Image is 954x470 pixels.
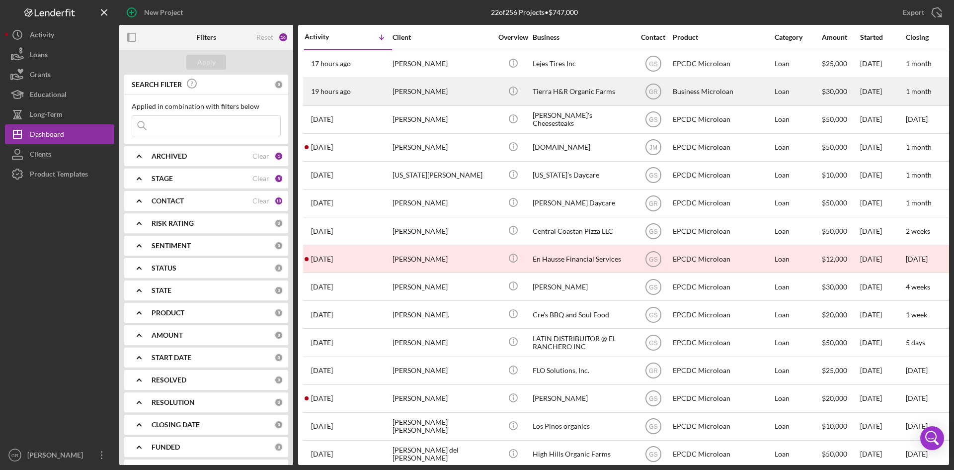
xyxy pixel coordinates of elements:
[822,246,859,272] div: $12,000
[649,283,657,290] text: GS
[533,385,632,412] div: [PERSON_NAME]
[311,311,333,319] time: 2025-07-24 17:57
[673,385,772,412] div: EPCDC Microloan
[860,51,905,77] div: [DATE]
[860,301,905,328] div: [DATE]
[311,394,333,402] time: 2025-07-07 22:16
[393,441,492,468] div: [PERSON_NAME] del [PERSON_NAME]
[860,106,905,133] div: [DATE]
[649,368,658,375] text: GR
[906,115,928,123] time: [DATE]
[649,228,657,235] text: GS
[673,441,772,468] div: EPCDC Microloan
[274,398,283,407] div: 0
[311,367,333,375] time: 2025-07-09 18:09
[673,413,772,440] div: EPCDC Microloan
[775,51,821,77] div: Loan
[274,286,283,295] div: 0
[393,190,492,216] div: [PERSON_NAME]
[311,199,333,207] time: 2025-08-15 18:55
[311,450,333,458] time: 2025-06-16 18:03
[256,33,273,41] div: Reset
[5,445,114,465] button: GR[PERSON_NAME]
[533,441,632,468] div: High Hills Organic Farms
[775,301,821,328] div: Loan
[152,286,171,294] b: STATE
[11,453,18,458] text: GR
[274,331,283,340] div: 0
[274,219,283,228] div: 0
[25,445,89,468] div: [PERSON_NAME]
[673,218,772,244] div: EPCDC Microloan
[152,152,187,160] b: ARCHIVED
[893,2,949,22] button: Export
[197,55,216,70] div: Apply
[393,274,492,300] div: [PERSON_NAME]
[393,162,492,188] div: [US_STATE][PERSON_NAME]
[533,106,632,133] div: [PERSON_NAME]'s Cheesesteaks
[152,242,191,250] b: SENTIMENT
[533,162,632,188] div: [US_STATE]’s Daycare
[906,87,932,95] time: 1 month
[822,134,859,161] div: $50,000
[30,124,64,147] div: Dashboard
[5,45,114,65] a: Loans
[144,2,183,22] div: New Project
[393,329,492,356] div: [PERSON_NAME]
[649,451,657,458] text: GS
[906,282,930,291] time: 4 weeks
[311,115,333,123] time: 2025-08-23 05:05
[673,329,772,356] div: EPCDC Microloan
[822,79,859,105] div: $30,000
[775,385,821,412] div: Loan
[186,55,226,70] button: Apply
[30,45,48,67] div: Loans
[673,301,772,328] div: EPCDC Microloan
[278,32,288,42] div: 16
[311,143,333,151] time: 2025-08-22 03:53
[491,8,578,16] div: 22 of 256 Projects • $747,000
[5,104,114,124] a: Long-Term
[311,255,333,263] time: 2025-08-07 21:53
[533,33,632,41] div: Business
[775,441,821,468] div: Loan
[906,143,932,151] time: 1 month
[775,33,821,41] div: Category
[274,241,283,250] div: 0
[673,246,772,272] div: EPCDC Microloan
[132,102,281,110] div: Applied in combination with filters below
[393,246,492,272] div: [PERSON_NAME]
[673,33,772,41] div: Product
[906,227,930,235] time: 2 weeks
[152,443,180,451] b: FUNDED
[393,385,492,412] div: [PERSON_NAME]
[860,190,905,216] div: [DATE]
[152,197,184,205] b: CONTACT
[822,385,859,412] div: $20,000
[274,443,283,452] div: 0
[393,33,492,41] div: Client
[5,124,114,144] a: Dashboard
[5,144,114,164] a: Clients
[393,51,492,77] div: [PERSON_NAME]
[152,421,200,429] b: CLOSING DATE
[119,2,193,22] button: New Project
[906,59,932,68] time: 1 month
[673,51,772,77] div: EPCDC Microloan
[152,264,176,272] b: STATUS
[30,104,63,127] div: Long-Term
[860,385,905,412] div: [DATE]
[860,329,905,356] div: [DATE]
[533,79,632,105] div: Tierra H&R Organic Farms
[822,441,859,468] div: $50,000
[903,2,924,22] div: Export
[252,152,269,160] div: Clear
[152,331,183,339] b: AMOUNT
[152,354,191,362] b: START DATE
[533,274,632,300] div: [PERSON_NAME]
[393,79,492,105] div: [PERSON_NAME]
[311,88,351,95] time: 2025-08-25 21:44
[5,65,114,85] button: Grants
[196,33,216,41] b: Filters
[775,274,821,300] div: Loan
